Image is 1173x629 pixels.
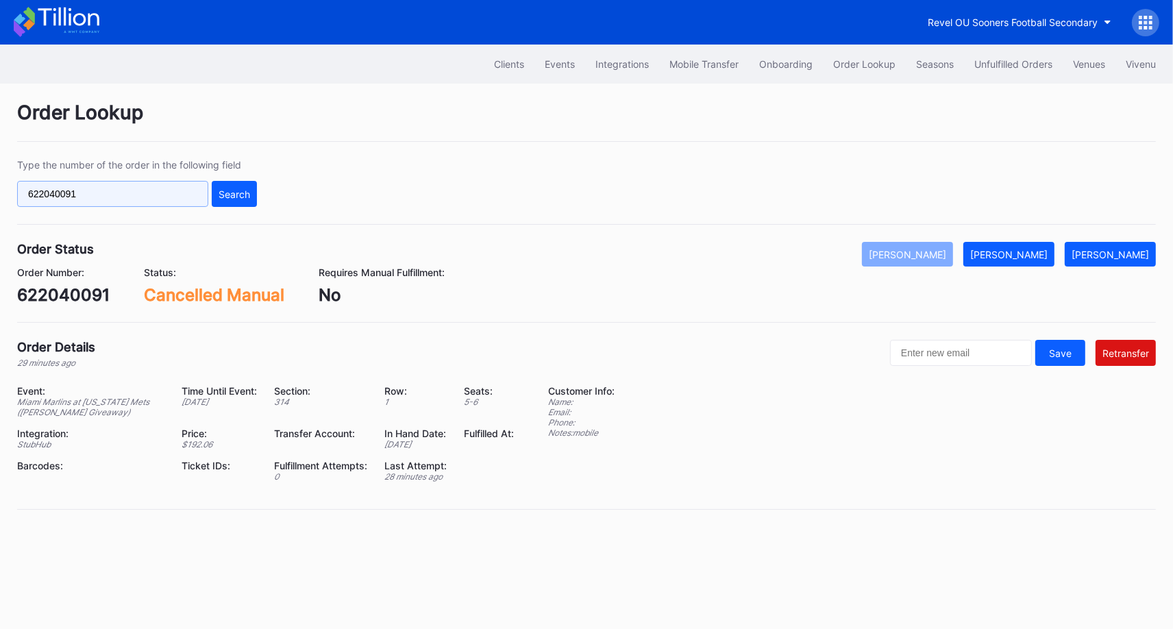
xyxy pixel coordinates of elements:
div: Events [545,58,575,70]
div: Row: [384,385,447,397]
div: Time Until Event: [182,385,257,397]
div: 29 minutes ago [17,358,95,368]
div: Vivenu [1126,58,1156,70]
div: Cancelled Manual [144,285,284,305]
div: Retransfer [1102,347,1149,359]
div: 28 minutes ago [384,471,447,482]
div: [PERSON_NAME] [970,249,1048,260]
div: [PERSON_NAME] [1072,249,1149,260]
div: Customer Info: [548,385,615,397]
div: Order Number: [17,267,110,278]
button: [PERSON_NAME] [862,242,953,267]
div: Fulfillment Attempts: [274,460,367,471]
button: [PERSON_NAME] [1065,242,1156,267]
div: Section: [274,385,367,397]
div: Revel OU Sooners Football Secondary [928,16,1098,28]
div: Seasons [916,58,954,70]
div: Integrations [595,58,649,70]
button: Clients [484,51,534,77]
div: Mobile Transfer [669,58,739,70]
div: Transfer Account: [274,428,367,439]
div: Search [219,188,250,200]
button: Order Lookup [823,51,906,77]
div: Phone: [548,417,615,428]
button: Seasons [906,51,964,77]
div: Fulfilled At: [464,428,514,439]
button: Save [1035,340,1085,366]
div: 314 [274,397,367,407]
div: 0 [274,471,367,482]
div: 622040091 [17,285,110,305]
div: Save [1049,347,1072,359]
button: Revel OU Sooners Football Secondary [917,10,1122,35]
button: Mobile Transfer [659,51,749,77]
div: Onboarding [759,58,813,70]
div: $ 192.06 [182,439,257,449]
div: Ticket IDs: [182,460,257,471]
div: [PERSON_NAME] [869,249,946,260]
button: Integrations [585,51,659,77]
button: Venues [1063,51,1115,77]
div: In Hand Date: [384,428,447,439]
div: Barcodes: [17,460,164,471]
div: Clients [494,58,524,70]
div: Notes: mobile [548,428,615,438]
div: Price: [182,428,257,439]
button: [PERSON_NAME] [963,242,1054,267]
div: Order Details [17,340,95,354]
div: Type the number of the order in the following field [17,159,257,171]
button: Onboarding [749,51,823,77]
div: 1 [384,397,447,407]
div: [DATE] [182,397,257,407]
div: StubHub [17,439,164,449]
button: Retransfer [1096,340,1156,366]
div: Status: [144,267,284,278]
div: Event: [17,385,164,397]
div: [DATE] [384,439,447,449]
div: Seats: [464,385,514,397]
div: Integration: [17,428,164,439]
button: Search [212,181,257,207]
div: Miami Marlins at [US_STATE] Mets ([PERSON_NAME] Giveaway) [17,397,164,417]
div: Order Lookup [17,101,1156,142]
div: No [319,285,445,305]
button: Events [534,51,585,77]
button: Vivenu [1115,51,1166,77]
button: Unfulfilled Orders [964,51,1063,77]
input: Enter new email [890,340,1032,366]
div: Unfulfilled Orders [974,58,1052,70]
div: 5 - 6 [464,397,514,407]
div: Venues [1073,58,1105,70]
input: GT59662 [17,181,208,207]
div: Name: [548,397,615,407]
div: Requires Manual Fulfillment: [319,267,445,278]
div: Last Attempt: [384,460,447,471]
div: Email: [548,407,615,417]
div: Order Lookup [833,58,896,70]
div: Order Status [17,242,94,256]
